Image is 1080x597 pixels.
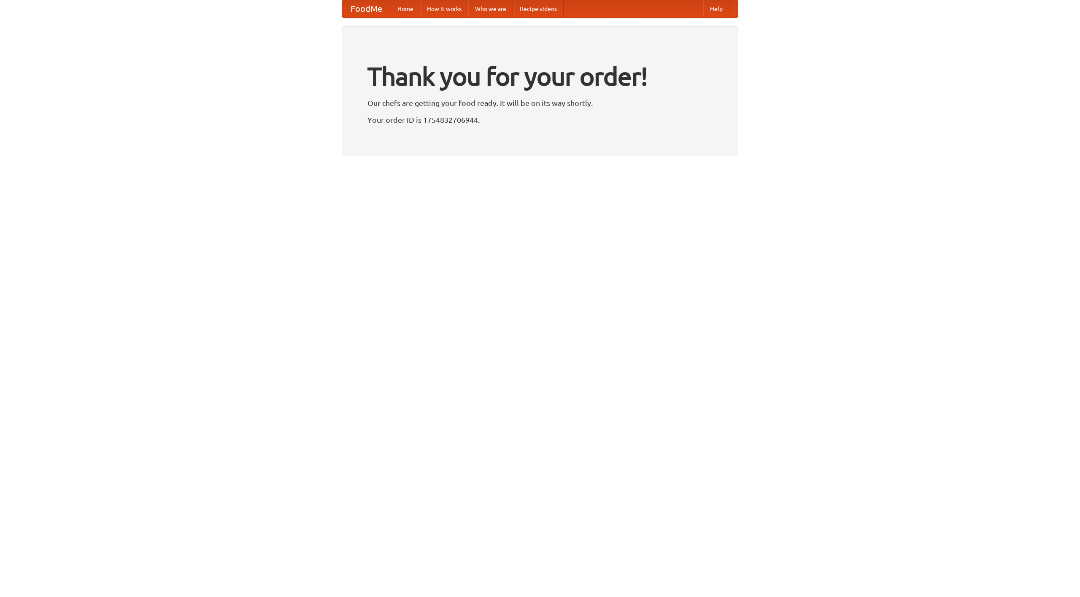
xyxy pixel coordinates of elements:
a: Home [391,0,420,17]
a: Recipe videos [513,0,564,17]
a: Who we are [468,0,513,17]
h1: Thank you for your order! [367,56,713,97]
a: How it works [420,0,468,17]
p: Our chefs are getting your food ready. It will be on its way shortly. [367,97,713,109]
a: Help [703,0,729,17]
p: Your order ID is 1754832706944. [367,113,713,126]
a: FoodMe [342,0,391,17]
